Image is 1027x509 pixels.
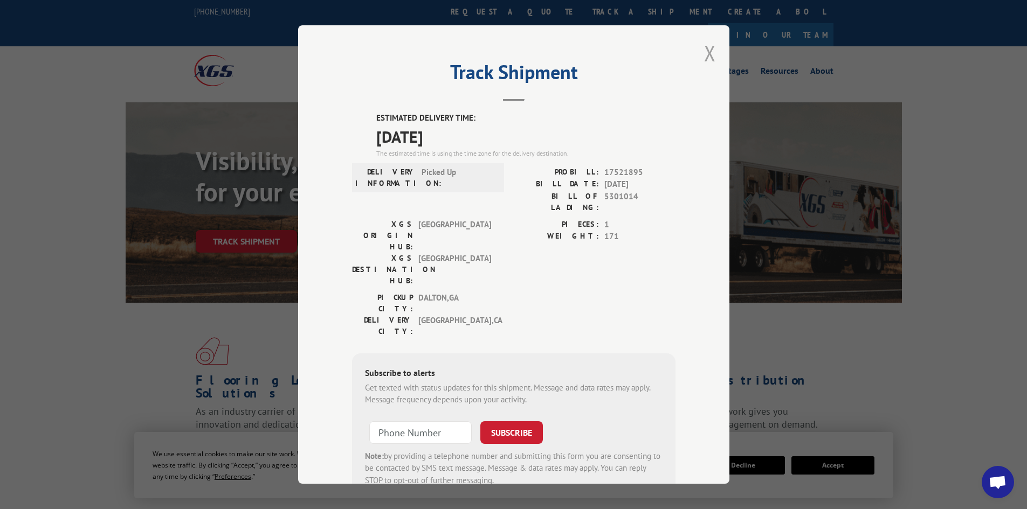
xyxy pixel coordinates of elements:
[704,39,716,67] button: Close modal
[418,292,491,315] span: DALTON , GA
[514,166,599,179] label: PROBILL:
[418,219,491,253] span: [GEOGRAPHIC_DATA]
[365,450,663,487] div: by providing a telephone number and submitting this form you are consenting to be contacted by SM...
[604,166,676,179] span: 17521895
[982,466,1014,498] div: Open chat
[604,178,676,191] span: [DATE]
[418,253,491,287] span: [GEOGRAPHIC_DATA]
[514,219,599,231] label: PIECES:
[514,231,599,243] label: WEIGHT:
[376,149,676,158] div: The estimated time is using the time zone for the delivery destination.
[365,451,384,461] strong: Note:
[604,231,676,243] span: 171
[376,112,676,124] label: ESTIMATED DELIVERY TIME:
[422,166,494,189] span: Picked Up
[365,366,663,382] div: Subscribe to alerts
[418,315,491,337] span: [GEOGRAPHIC_DATA] , CA
[369,421,472,444] input: Phone Number
[355,166,416,189] label: DELIVERY INFORMATION:
[352,292,413,315] label: PICKUP CITY:
[352,65,676,85] h2: Track Shipment
[514,191,599,213] label: BILL OF LADING:
[514,178,599,191] label: BILL DATE:
[604,219,676,231] span: 1
[604,191,676,213] span: 5301014
[480,421,543,444] button: SUBSCRIBE
[352,253,413,287] label: XGS DESTINATION HUB:
[352,315,413,337] label: DELIVERY CITY:
[352,219,413,253] label: XGS ORIGIN HUB:
[376,124,676,149] span: [DATE]
[365,382,663,406] div: Get texted with status updates for this shipment. Message and data rates may apply. Message frequ...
